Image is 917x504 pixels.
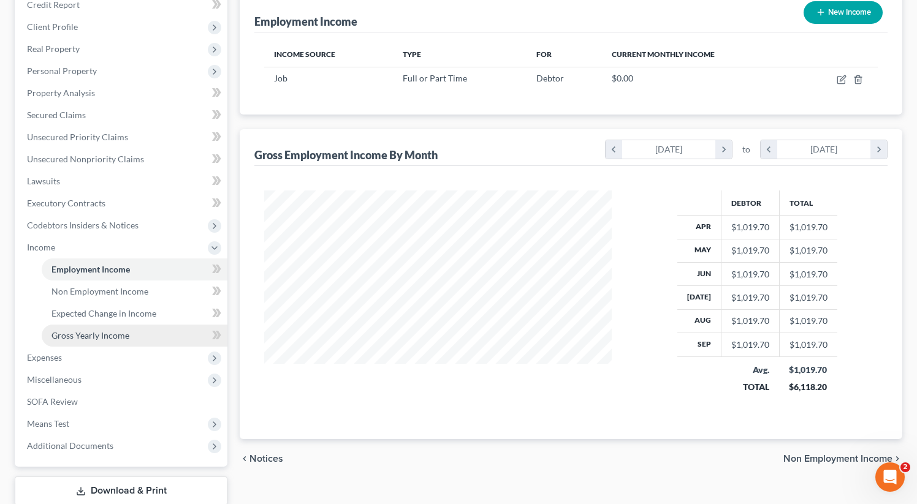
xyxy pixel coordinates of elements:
[240,454,283,464] button: chevron_left Notices
[731,291,769,304] div: $1,019.70
[731,315,769,327] div: $1,019.70
[17,148,227,170] a: Unsecured Nonpriority Claims
[274,73,287,83] span: Job
[779,239,837,262] td: $1,019.70
[42,280,227,303] a: Non Employment Income
[536,73,564,83] span: Debtor
[51,264,130,274] span: Employment Income
[27,88,95,98] span: Property Analysis
[17,170,227,192] a: Lawsuits
[900,462,910,472] span: 2
[27,154,144,164] span: Unsecured Nonpriority Claims
[27,374,82,385] span: Miscellaneous
[731,339,769,351] div: $1,019.70
[779,309,837,333] td: $1,019.70
[403,50,421,59] span: Type
[254,14,357,29] div: Employment Income
[27,132,128,142] span: Unsecured Priority Claims
[42,325,227,347] a: Gross Yearly Income
[27,242,55,252] span: Income
[17,104,227,126] a: Secured Claims
[274,50,335,59] span: Income Source
[721,190,779,215] th: Debtor
[731,268,769,280] div: $1,019.70
[677,333,721,356] th: Sep
[254,148,438,162] div: Gross Employment Income By Month
[27,21,78,32] span: Client Profile
[51,286,148,296] span: Non Employment Income
[27,198,105,208] span: Executory Contracts
[27,110,86,120] span: Secured Claims
[677,262,721,285] th: Jun
[27,43,80,54] span: Real Property
[779,190,837,215] th: Total
[870,140,887,159] i: chevron_right
[677,309,721,333] th: Aug
[27,396,78,407] span: SOFA Review
[27,352,62,363] span: Expenses
[27,66,97,76] span: Personal Property
[783,454,892,464] span: Non Employment Income
[17,192,227,214] a: Executory Contracts
[779,286,837,309] td: $1,019.70
[42,258,227,280] a: Employment Income
[606,140,622,159] i: chevron_left
[892,454,902,464] i: chevron_right
[804,1,883,24] button: New Income
[761,140,777,159] i: chevron_left
[777,140,871,159] div: [DATE]
[612,50,715,59] span: Current Monthly Income
[677,216,721,239] th: Apr
[612,73,633,83] span: $0.00
[51,308,156,318] span: Expected Change in Income
[536,50,552,59] span: For
[51,330,129,340] span: Gross Yearly Income
[240,454,249,464] i: chevron_left
[249,454,283,464] span: Notices
[731,244,769,257] div: $1,019.70
[779,216,837,239] td: $1,019.70
[779,333,837,356] td: $1,019.70
[27,440,113,451] span: Additional Documents
[17,126,227,148] a: Unsecured Priority Claims
[677,286,721,309] th: [DATE]
[731,221,769,233] div: $1,019.70
[789,364,828,376] div: $1,019.70
[27,176,60,186] span: Lawsuits
[779,262,837,285] td: $1,019.70
[27,418,69,429] span: Means Test
[715,140,732,159] i: chevron_right
[677,239,721,262] th: May
[731,381,769,393] div: TOTAL
[622,140,716,159] div: [DATE]
[731,364,769,376] div: Avg.
[42,303,227,325] a: Expected Change in Income
[403,73,467,83] span: Full or Part Time
[27,220,139,230] span: Codebtors Insiders & Notices
[789,381,828,393] div: $6,118.20
[783,454,902,464] button: Non Employment Income chevron_right
[17,391,227,413] a: SOFA Review
[875,462,905,492] iframe: Intercom live chat
[742,143,750,156] span: to
[17,82,227,104] a: Property Analysis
